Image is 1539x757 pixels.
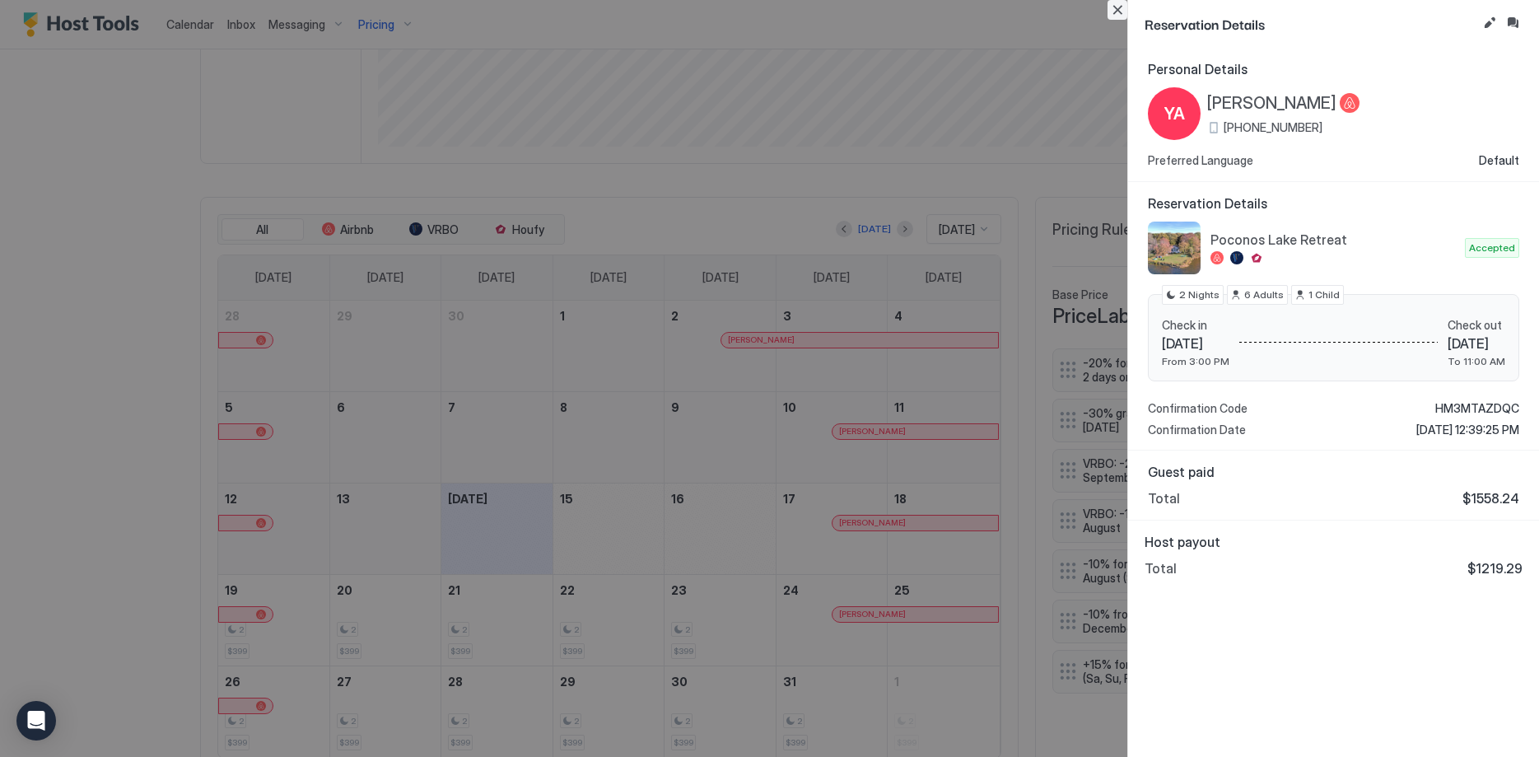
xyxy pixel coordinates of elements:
[1145,13,1476,34] span: Reservation Details
[1164,101,1185,126] span: YA
[1467,560,1523,577] span: $1219.29
[1435,401,1519,416] span: HM3MTAZDQC
[1479,153,1519,168] span: Default
[1148,423,1246,437] span: Confirmation Date
[1148,464,1519,480] span: Guest paid
[1148,222,1201,274] div: listing image
[1148,61,1519,77] span: Personal Details
[1448,335,1505,352] span: [DATE]
[1503,13,1523,33] button: Inbox
[1469,241,1515,255] span: Accepted
[1480,13,1499,33] button: Edit reservation
[1162,318,1229,333] span: Check in
[1148,490,1180,507] span: Total
[1244,287,1284,302] span: 6 Adults
[1162,355,1229,367] span: From 3:00 PM
[16,701,56,741] div: Open Intercom Messenger
[1148,401,1248,416] span: Confirmation Code
[1210,231,1458,248] span: Poconos Lake Retreat
[1448,355,1505,367] span: To 11:00 AM
[1179,287,1220,302] span: 2 Nights
[1145,534,1523,550] span: Host payout
[1416,423,1519,437] span: [DATE] 12:39:25 PM
[1148,153,1253,168] span: Preferred Language
[1145,560,1177,577] span: Total
[1224,120,1322,135] span: [PHONE_NUMBER]
[1148,195,1519,212] span: Reservation Details
[1308,287,1340,302] span: 1 Child
[1162,335,1229,352] span: [DATE]
[1207,93,1336,114] span: [PERSON_NAME]
[1462,490,1519,507] span: $1558.24
[1448,318,1505,333] span: Check out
